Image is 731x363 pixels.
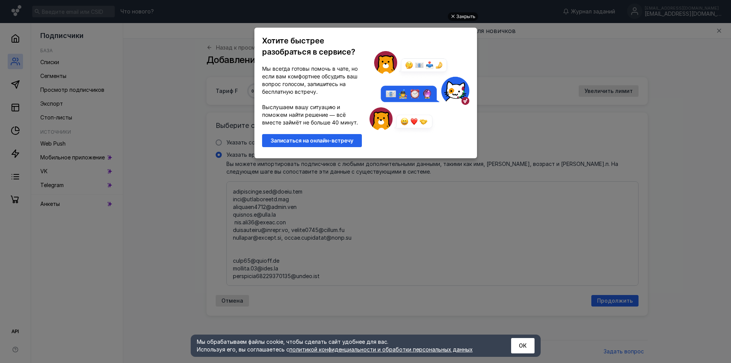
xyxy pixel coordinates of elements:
span: Хотите быстрее разобраться в сервисе? [262,36,355,56]
div: Мы обрабатываем файлы cookie, чтобы сделать сайт удобнее для вас. Используя его, вы соглашаетесь c [197,338,492,353]
p: Мы всегда готовы помочь в чате, но если вам комфортнее обсудить ваш вопрос голосом, запишитесь на... [262,65,362,96]
a: политикой конфиденциальности и обработки персональных данных [289,346,473,353]
button: ОК [511,338,535,353]
div: Закрыть [456,12,475,21]
p: Выслушаем вашу ситуацию и поможем найти решение — всё вместе займёт не больше 40 минут. [262,103,362,126]
a: Записаться на онлайн-встречу [262,134,362,147]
